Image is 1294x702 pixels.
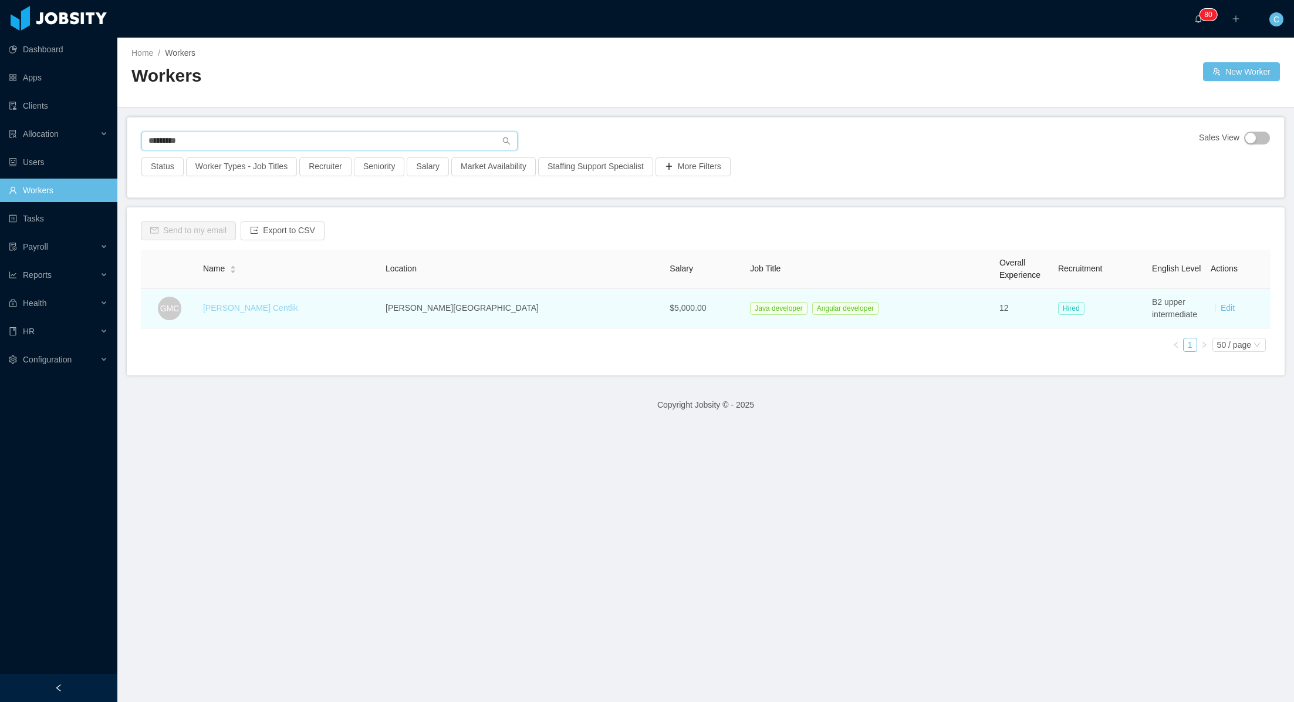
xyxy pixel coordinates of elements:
sup: 80 [1200,9,1217,21]
a: Home [131,48,153,58]
li: Next Page [1197,338,1211,352]
footer: Copyright Jobsity © - 2025 [117,385,1294,425]
a: 1 [1184,338,1197,351]
i: icon: down [1254,341,1261,350]
i: icon: search [502,137,511,145]
a: Hired [1058,303,1089,313]
span: Health [23,298,46,308]
span: / [158,48,160,58]
a: icon: pie-chartDashboard [9,38,108,61]
h2: Workers [131,64,706,88]
span: Location [386,264,417,273]
span: Job Title [750,264,781,273]
i: icon: caret-down [230,268,236,272]
span: Overall Experience [999,258,1040,280]
td: B2 upper intermediate [1147,289,1206,328]
a: icon: profileTasks [9,207,108,230]
div: Sort [229,264,236,272]
i: icon: plus [1232,15,1240,23]
td: [PERSON_NAME][GEOGRAPHIC_DATA] [381,289,665,328]
span: Java developer [750,302,807,315]
span: Workers [165,48,195,58]
span: Reports [23,270,52,280]
span: English Level [1152,264,1201,273]
i: icon: file-protect [9,243,17,251]
button: Market Availability [451,157,536,176]
span: Allocation [23,129,59,139]
span: Configuration [23,355,72,364]
a: icon: userWorkers [9,179,108,202]
i: icon: setting [9,355,17,364]
a: Edit [1221,303,1235,313]
div: 50 / page [1217,338,1251,351]
span: Sales View [1199,132,1239,145]
a: [PERSON_NAME] Centlik [203,303,298,313]
i: icon: bell [1194,15,1202,23]
p: 0 [1208,9,1212,21]
span: HR [23,327,35,336]
span: Actions [1211,264,1238,273]
a: icon: appstoreApps [9,66,108,89]
i: icon: solution [9,130,17,138]
i: icon: left [1173,341,1180,348]
button: Recruiter [299,157,352,176]
a: icon: robotUsers [9,150,108,174]
button: Seniority [354,157,404,176]
i: icon: book [9,327,17,335]
span: Salary [670,264,693,273]
button: icon: usergroup-addNew Worker [1203,62,1280,81]
p: 8 [1204,9,1208,21]
button: Status [141,157,184,176]
td: 12 [995,289,1053,328]
span: Payroll [23,242,48,251]
a: icon: auditClients [9,94,108,117]
li: 1 [1183,338,1197,352]
button: icon: exportExport to CSV [241,221,325,240]
i: icon: line-chart [9,271,17,279]
span: C [1273,12,1279,26]
span: Hired [1058,302,1084,315]
span: $5,000.00 [670,303,706,313]
button: Worker Types - Job Titles [186,157,297,176]
button: Salary [407,157,449,176]
span: Recruitment [1058,264,1102,273]
i: icon: right [1201,341,1208,348]
span: Name [203,263,225,275]
button: icon: plusMore Filters [656,157,731,176]
i: icon: medicine-box [9,299,17,307]
span: GMC [160,297,180,320]
span: Angular developer [812,302,879,315]
button: Staffing Support Specialist [538,157,653,176]
li: Previous Page [1169,338,1183,352]
i: icon: caret-up [230,264,236,268]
